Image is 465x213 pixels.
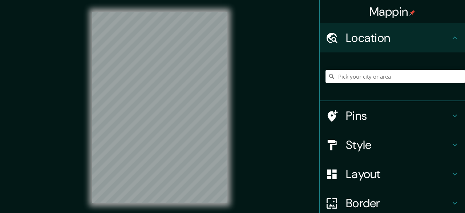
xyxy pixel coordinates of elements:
[320,130,465,159] div: Style
[346,31,450,45] h4: Location
[409,10,415,16] img: pin-icon.png
[92,12,227,203] canvas: Map
[320,23,465,52] div: Location
[369,4,416,19] h4: Mappin
[346,167,450,181] h4: Layout
[320,101,465,130] div: Pins
[346,138,450,152] h4: Style
[320,159,465,189] div: Layout
[346,196,450,210] h4: Border
[346,109,450,123] h4: Pins
[325,70,465,83] input: Pick your city or area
